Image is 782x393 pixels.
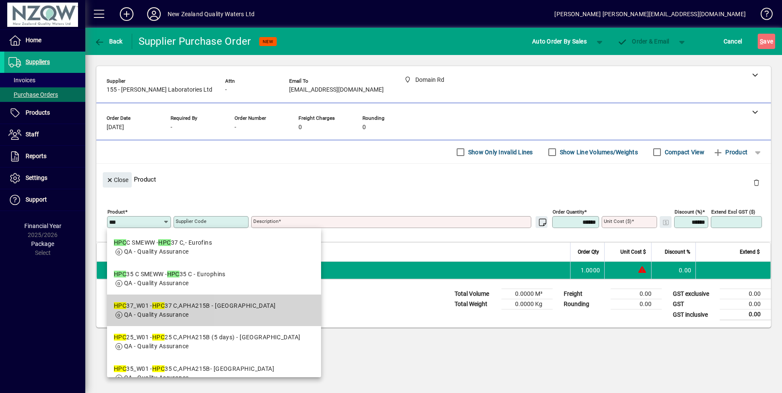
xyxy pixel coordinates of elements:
[92,34,125,49] button: Back
[24,223,61,229] span: Financial Year
[570,262,604,279] td: 1.0000
[94,38,123,45] span: Back
[4,146,85,167] a: Reports
[663,148,704,156] label: Compact View
[559,289,611,299] td: Freight
[4,168,85,189] a: Settings
[253,218,278,224] mat-label: Description
[450,299,501,309] td: Total Weight
[760,38,763,45] span: S
[114,238,212,247] div: C SMEWW - 37 C,- Eurofins
[754,2,771,29] a: Knowledge Base
[665,247,690,257] span: Discount %
[501,289,553,299] td: 0.0000 M³
[167,271,180,277] em: HPC
[114,364,274,373] div: 35_W01 - 35 C,APHA215B- [GEOGRAPHIC_DATA]
[669,299,720,309] td: GST
[114,239,126,246] em: HPC
[620,247,646,257] span: Unit Cost $
[107,358,321,389] mat-option: HPC35_W01 - HPC35 C,APHA215B- RJ Hills
[225,87,227,93] span: -
[611,289,662,299] td: 0.00
[114,365,126,372] em: HPC
[114,271,126,277] em: HPC
[4,30,85,51] a: Home
[724,35,742,48] span: Cancel
[740,247,760,257] span: Extend $
[107,295,321,326] mat-option: HPC37_W01 - HPC37 C,APHA215B - RJ Hills
[720,309,771,320] td: 0.00
[4,87,85,102] a: Purchase Orders
[139,35,251,48] div: Supplier Purchase Order
[26,153,46,159] span: Reports
[669,289,720,299] td: GST exclusive
[107,263,321,295] mat-option: HPC 35 C SMEWW - HPC35 C - Europhins
[501,299,553,309] td: 0.0000 Kg
[152,365,165,372] em: HPC
[171,124,172,131] span: -
[101,176,134,183] app-page-header-button: Close
[124,343,189,350] span: QA - Quality Assurance
[114,302,126,309] em: HPC
[651,262,695,279] td: 0.00
[675,209,702,215] mat-label: Discount (%)
[9,77,35,84] span: Invoices
[176,218,206,224] mat-label: Supplier Code
[158,239,171,246] em: HPC
[107,124,124,131] span: [DATE]
[298,124,302,131] span: 0
[611,299,662,309] td: 0.00
[152,334,165,341] em: HPC
[613,34,674,49] button: Order & Email
[466,148,533,156] label: Show Only Invalid Lines
[168,7,255,21] div: New Zealand Quality Waters Ltd
[9,91,58,98] span: Purchase Orders
[578,247,599,257] span: Order Qty
[107,231,321,263] mat-option: HPC C SMEWW - HPC37 C,- Eurofins
[103,172,132,188] button: Close
[711,209,755,215] mat-label: Extend excl GST ($)
[289,87,384,93] span: [EMAIL_ADDRESS][DOMAIN_NAME]
[532,35,587,48] span: Auto Order By Sales
[26,37,41,43] span: Home
[107,326,321,358] mat-option: HPC25_W01 - HPC25 C,APHA215B (5 days) - RJ Hills
[604,218,631,224] mat-label: Unit Cost ($)
[114,301,276,310] div: 37_W01 - 37 C,APHA215B - [GEOGRAPHIC_DATA]
[26,174,47,181] span: Settings
[746,172,767,193] button: Delete
[554,7,746,21] div: [PERSON_NAME] [PERSON_NAME][EMAIL_ADDRESS][DOMAIN_NAME]
[263,39,273,44] span: NEW
[85,34,132,49] app-page-header-button: Back
[746,179,767,186] app-page-header-button: Delete
[4,73,85,87] a: Invoices
[31,240,54,247] span: Package
[450,289,501,299] td: Total Volume
[4,189,85,211] a: Support
[553,209,584,215] mat-label: Order Quantity
[26,109,50,116] span: Products
[113,6,140,22] button: Add
[528,34,591,49] button: Auto Order By Sales
[152,302,165,309] em: HPC
[124,248,189,255] span: QA - Quality Assurance
[107,209,125,215] mat-label: Product
[721,34,744,49] button: Cancel
[26,58,50,65] span: Suppliers
[124,280,189,286] span: QA - Quality Assurance
[720,299,771,309] td: 0.00
[26,131,39,138] span: Staff
[720,289,771,299] td: 0.00
[106,173,128,187] span: Close
[4,102,85,124] a: Products
[559,299,611,309] td: Rounding
[114,333,301,342] div: 25_W01 - 25 C,APHA215B (5 days) - [GEOGRAPHIC_DATA]
[114,334,126,341] em: HPC
[617,38,669,45] span: Order & Email
[669,309,720,320] td: GST inclusive
[362,124,366,131] span: 0
[760,35,773,48] span: ave
[124,311,189,318] span: QA - Quality Assurance
[96,164,771,195] div: Product
[4,124,85,145] a: Staff
[140,6,168,22] button: Profile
